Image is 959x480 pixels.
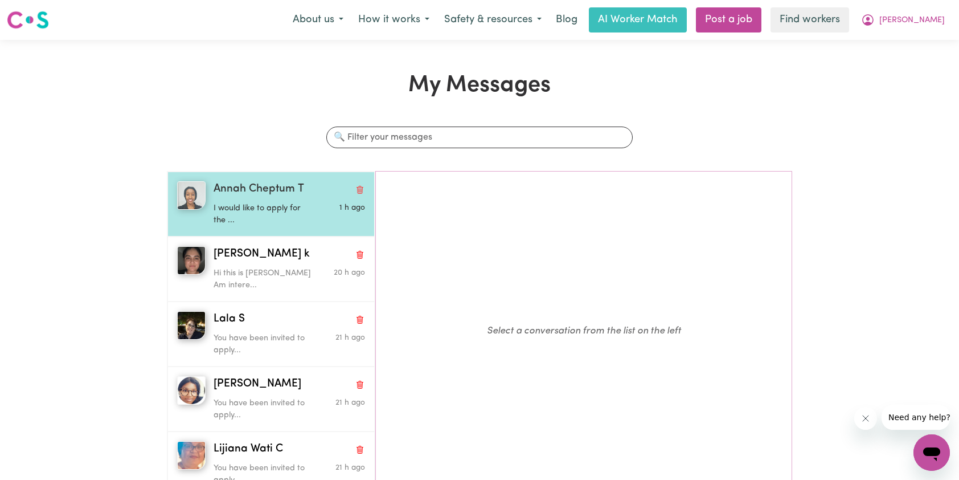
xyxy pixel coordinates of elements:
[326,127,632,148] input: 🔍 Filter your messages
[167,237,375,302] button: Amandeep k[PERSON_NAME] kDelete conversationHi this is [PERSON_NAME] Am intere...Message sent on ...
[214,311,245,328] span: Lala S
[285,8,351,32] button: About us
[696,7,761,32] a: Post a job
[913,434,950,471] iframe: Button to launch messaging window
[177,246,206,275] img: Amandeep k
[214,202,314,227] p: I would like to apply for the ...
[177,311,206,340] img: Lala S
[177,441,206,470] img: Lijiana Wati C
[355,377,365,392] button: Delete conversation
[437,8,549,32] button: Safety & resources
[355,312,365,327] button: Delete conversation
[7,7,49,33] a: Careseekers logo
[355,247,365,262] button: Delete conversation
[339,204,365,211] span: Message sent on September 1, 2025
[214,441,283,458] span: Lijiana Wati C
[355,182,365,197] button: Delete conversation
[487,326,681,336] em: Select a conversation from the list on the left
[335,399,365,406] span: Message sent on September 0, 2025
[854,8,952,32] button: My Account
[7,8,69,17] span: Need any help?
[177,181,206,210] img: Annah Cheptum T
[334,269,365,276] span: Message sent on September 0, 2025
[7,10,49,30] img: Careseekers logo
[355,442,365,457] button: Delete conversation
[879,14,945,27] span: [PERSON_NAME]
[167,302,375,367] button: Lala SLala SDelete conversationYou have been invited to apply...Message sent on September 0, 2025
[771,7,849,32] a: Find workers
[549,7,584,32] a: Blog
[882,405,950,430] iframe: Message from company
[167,367,375,432] button: Mariama J[PERSON_NAME]Delete conversationYou have been invited to apply...Message sent on Septemb...
[335,464,365,471] span: Message sent on September 0, 2025
[335,334,365,341] span: Message sent on September 0, 2025
[214,181,304,198] span: Annah Cheptum T
[214,397,314,422] p: You have been invited to apply...
[214,246,310,263] span: [PERSON_NAME] k
[214,376,301,393] span: [PERSON_NAME]
[214,267,314,292] p: Hi this is [PERSON_NAME] Am intere...
[177,376,206,405] img: Mariama J
[351,8,437,32] button: How it works
[167,72,793,99] h1: My Messages
[167,172,375,237] button: Annah Cheptum TAnnah Cheptum TDelete conversationI would like to apply for the ...Message sent on...
[589,7,687,32] a: AI Worker Match
[214,332,314,357] p: You have been invited to apply...
[854,407,877,430] iframe: Close message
